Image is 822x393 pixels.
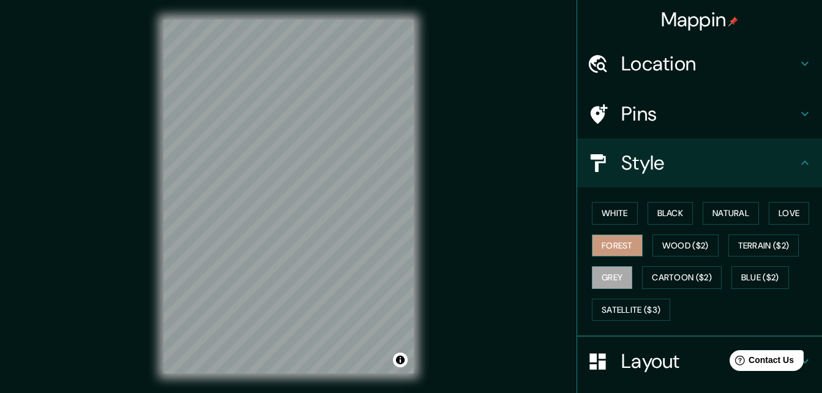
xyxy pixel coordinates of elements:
button: Terrain ($2) [728,234,799,257]
h4: Style [621,151,798,175]
button: White [592,202,638,225]
button: Wood ($2) [652,234,719,257]
iframe: Help widget launcher [713,345,809,380]
button: Toggle attribution [393,353,408,367]
h4: Pins [621,102,798,126]
h4: Location [621,51,798,76]
button: Blue ($2) [731,266,789,289]
button: Cartoon ($2) [642,266,722,289]
button: Forest [592,234,643,257]
button: Grey [592,266,632,289]
div: Location [577,39,822,88]
h4: Mappin [661,7,739,32]
div: Pins [577,89,822,138]
h4: Layout [621,349,798,373]
button: Satellite ($3) [592,299,670,321]
div: Style [577,138,822,187]
button: Natural [703,202,759,225]
div: Layout [577,337,822,386]
img: pin-icon.png [728,17,738,26]
button: Black [648,202,693,225]
button: Love [769,202,809,225]
canvas: Map [163,20,414,373]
